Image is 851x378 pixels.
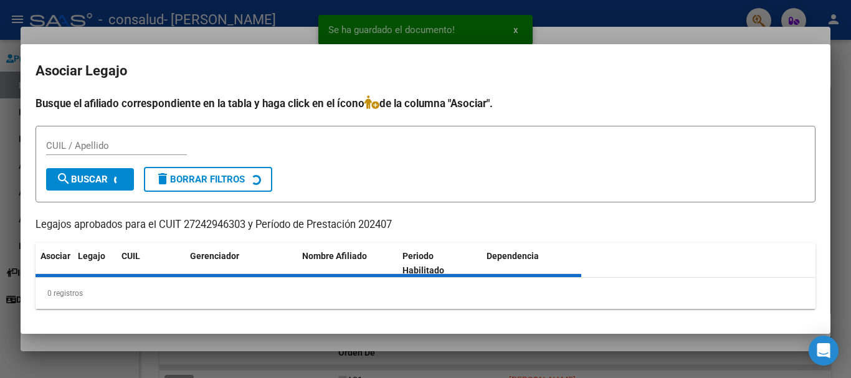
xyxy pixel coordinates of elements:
[40,251,70,261] span: Asociar
[36,217,815,233] p: Legajos aprobados para el CUIT 27242946303 y Período de Prestación 202407
[73,243,116,284] datatable-header-cell: Legajo
[56,171,71,186] mat-icon: search
[809,336,839,366] div: Open Intercom Messenger
[36,59,815,83] h2: Asociar Legajo
[144,167,272,192] button: Borrar Filtros
[487,251,539,261] span: Dependencia
[36,243,73,284] datatable-header-cell: Asociar
[56,174,108,185] span: Buscar
[46,168,134,191] button: Buscar
[402,251,444,275] span: Periodo Habilitado
[397,243,482,284] datatable-header-cell: Periodo Habilitado
[185,243,297,284] datatable-header-cell: Gerenciador
[78,251,105,261] span: Legajo
[36,95,815,111] h4: Busque el afiliado correspondiente en la tabla y haga click en el ícono de la columna "Asociar".
[190,251,239,261] span: Gerenciador
[121,251,140,261] span: CUIL
[36,278,815,309] div: 0 registros
[116,243,185,284] datatable-header-cell: CUIL
[155,174,245,185] span: Borrar Filtros
[302,251,367,261] span: Nombre Afiliado
[297,243,397,284] datatable-header-cell: Nombre Afiliado
[482,243,582,284] datatable-header-cell: Dependencia
[155,171,170,186] mat-icon: delete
